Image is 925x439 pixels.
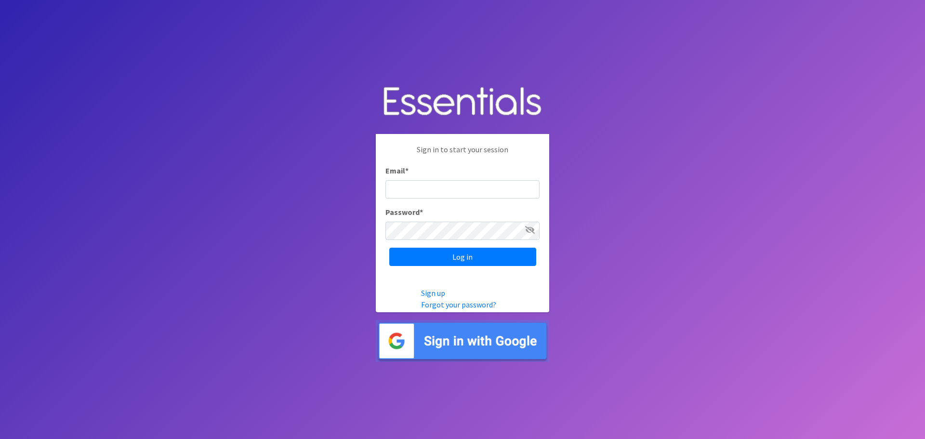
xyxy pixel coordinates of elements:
[389,248,536,266] input: Log in
[421,300,496,309] a: Forgot your password?
[385,165,409,176] label: Email
[405,166,409,175] abbr: required
[385,144,540,165] p: Sign in to start your session
[421,288,445,298] a: Sign up
[385,206,423,218] label: Password
[420,207,423,217] abbr: required
[376,320,549,362] img: Sign in with Google
[376,77,549,127] img: Human Essentials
